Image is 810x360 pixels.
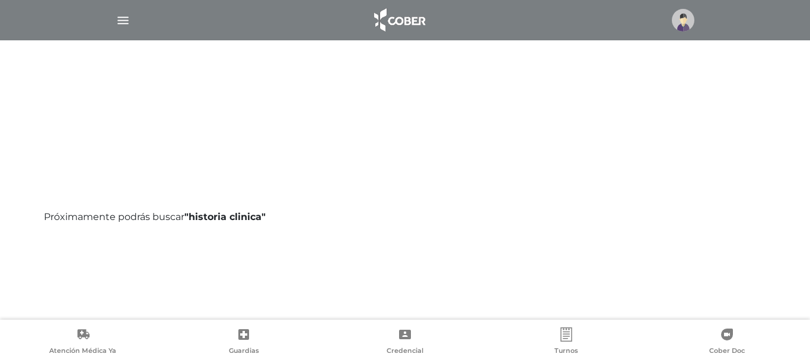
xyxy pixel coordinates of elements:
span: Turnos [554,346,578,357]
strong: "historia clinica" [184,211,266,222]
a: Credencial [324,327,486,358]
span: Atención Médica Ya [49,346,116,357]
img: Cober_menu-lines-white.svg [116,13,130,28]
span: Cober Doc [709,346,745,357]
img: profile-placeholder.svg [672,9,694,31]
span: Credencial [387,346,423,357]
a: Turnos [486,327,647,358]
a: Cober Doc [646,327,808,358]
a: Guardias [164,327,325,358]
div: Próximamente podrás buscar [35,211,775,222]
a: Atención Médica Ya [2,327,164,358]
span: Guardias [229,346,259,357]
img: logo_cober_home-white.png [368,6,430,34]
h3: Búsqueda Global [116,138,467,168]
